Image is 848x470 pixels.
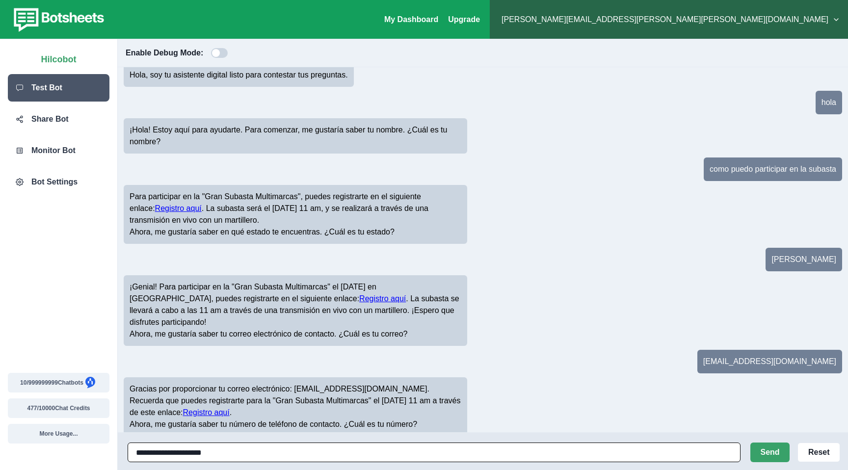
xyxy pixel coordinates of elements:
p: Test Bot [31,82,62,94]
img: botsheets-logo.png [8,6,107,33]
button: [PERSON_NAME][EMAIL_ADDRESS][PERSON_NAME][PERSON_NAME][DOMAIN_NAME] [498,10,840,29]
p: Para participar en la "Gran Subasta Multimarcas", puedes registrarte en el siguiente enlace: . La... [130,191,461,226]
p: hola [821,97,836,108]
a: Upgrade [448,15,480,24]
a: Registro aquí [183,408,230,417]
p: Ahora, me gustaría saber tu correo electrónico de contacto. ¿Cuál es tu correo? [130,328,461,340]
button: Send [750,443,790,462]
button: 10/999999999Chatbots [8,373,109,392]
p: Ahora, me gustaría saber en qué estado te encuentras. ¿Cuál es tu estado? [130,226,461,238]
button: More Usage... [8,424,109,444]
p: Monitor Bot [31,145,76,157]
p: ¡Hola! Estoy aquí para ayudarte. Para comenzar, me gustaría saber tu nombre. ¿Cuál es tu nombre? [130,124,461,148]
a: My Dashboard [384,15,438,24]
p: Ahora, me gustaría saber tu número de teléfono de contacto. ¿Cuál es tu número? [130,418,461,430]
p: [EMAIL_ADDRESS][DOMAIN_NAME] [703,356,836,367]
a: Registro aquí [359,294,406,303]
p: Gracias por proporcionar tu correo electrónico: [EMAIL_ADDRESS][DOMAIN_NAME]. [130,383,461,395]
p: Enable Debug Mode: [126,47,203,59]
p: ¡Genial! Para participar en la "Gran Subasta Multimarcas" el [DATE] en [GEOGRAPHIC_DATA], puedes ... [130,281,461,328]
p: Bot Settings [31,176,78,188]
p: Recuerda que puedes registrarte para la "Gran Subasta Multimarcas" el [DATE] 11 am a través de es... [130,395,461,418]
button: Reset [797,443,840,462]
p: [PERSON_NAME] [771,254,836,265]
p: Hola, soy tu asistente digital listo para contestar tus preguntas. [130,69,348,81]
p: Hilcobot [41,49,77,66]
p: Share Bot [31,113,69,125]
a: Registro aquí [155,204,202,212]
button: 477/10000Chat Credits [8,398,109,418]
p: como puedo participar en la subasta [710,163,836,175]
